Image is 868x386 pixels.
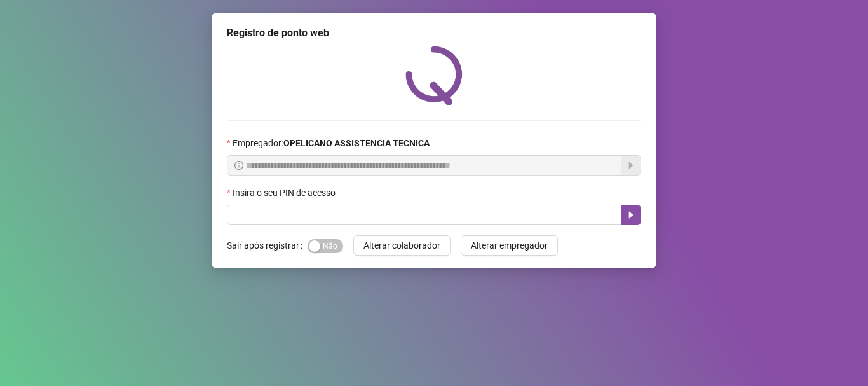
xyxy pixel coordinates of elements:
[461,235,558,256] button: Alterar empregador
[283,138,430,148] strong: OPELICANO ASSISTENCIA TECNICA
[227,186,344,200] label: Insira o seu PIN de acesso
[227,25,641,41] div: Registro de ponto web
[227,235,308,256] label: Sair após registrar
[234,161,243,170] span: info-circle
[405,46,463,105] img: QRPoint
[626,210,636,220] span: caret-right
[471,238,548,252] span: Alterar empregador
[233,136,430,150] span: Empregador :
[353,235,451,256] button: Alterar colaborador
[363,238,440,252] span: Alterar colaborador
